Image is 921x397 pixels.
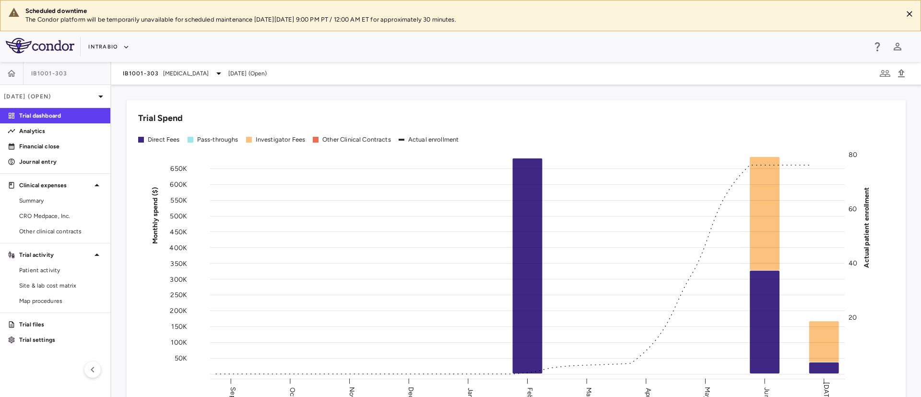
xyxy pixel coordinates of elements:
[31,70,68,77] span: IB1001-303
[6,38,74,53] img: logo-full-SnFGN8VE.png
[228,69,267,78] span: [DATE] (Open)
[171,338,187,347] tspan: 100K
[322,135,391,144] div: Other Clinical Contracts
[19,212,103,220] span: CRO Medpace, Inc.
[25,15,895,24] p: The Condor platform will be temporarily unavailable for scheduled maintenance [DATE][DATE] 9:00 P...
[170,307,187,315] tspan: 200K
[123,70,159,77] span: IB1001-303
[171,323,187,331] tspan: 150K
[169,243,187,252] tspan: 400K
[175,354,187,362] tspan: 50K
[862,187,871,267] tspan: Actual patient enrollment
[19,297,103,305] span: Map procedures
[19,320,103,329] p: Trial files
[19,281,103,290] span: Site & lab cost matrix
[25,7,895,15] div: Scheduled downtime
[148,135,180,144] div: Direct Fees
[849,313,857,322] tspan: 20
[170,180,187,189] tspan: 600K
[170,291,187,299] tspan: 250K
[4,92,95,101] p: [DATE] (Open)
[19,181,91,190] p: Clinical expenses
[170,196,187,205] tspan: 550K
[256,135,306,144] div: Investigator Fees
[19,196,103,205] span: Summary
[849,259,857,267] tspan: 40
[849,151,857,159] tspan: 80
[170,259,187,267] tspan: 350K
[138,112,183,125] h6: Trial Spend
[151,187,159,244] tspan: Monthly spend ($)
[19,336,103,344] p: Trial settings
[170,275,187,283] tspan: 300K
[19,111,103,120] p: Trial dashboard
[197,135,238,144] div: Pass-throughs
[19,142,103,151] p: Financial close
[19,227,103,236] span: Other clinical contracts
[19,127,103,135] p: Analytics
[170,228,187,236] tspan: 450K
[19,251,91,259] p: Trial activity
[170,212,187,220] tspan: 500K
[170,165,187,173] tspan: 650K
[19,266,103,275] span: Patient activity
[88,39,130,55] button: IntraBio
[408,135,459,144] div: Actual enrollment
[902,7,917,21] button: Close
[19,157,103,166] p: Journal entry
[163,69,209,78] span: [MEDICAL_DATA]
[849,205,857,213] tspan: 60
